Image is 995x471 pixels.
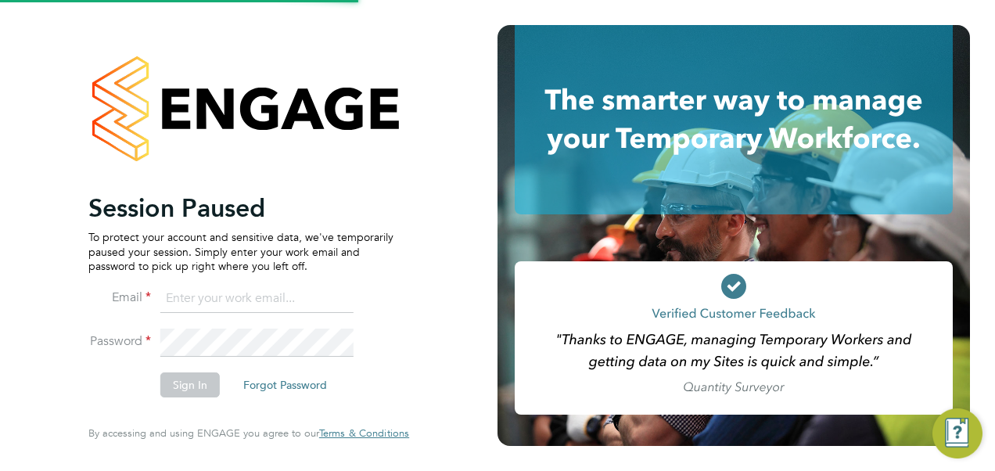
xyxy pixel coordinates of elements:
[88,230,393,273] p: To protect your account and sensitive data, we've temporarily paused your session. Simply enter y...
[88,289,151,306] label: Email
[88,192,393,224] h2: Session Paused
[231,372,339,397] button: Forgot Password
[160,372,220,397] button: Sign In
[88,333,151,350] label: Password
[319,426,409,440] span: Terms & Conditions
[88,426,409,440] span: By accessing and using ENGAGE you agree to our
[160,285,354,313] input: Enter your work email...
[932,408,982,458] button: Engage Resource Center
[319,427,409,440] a: Terms & Conditions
